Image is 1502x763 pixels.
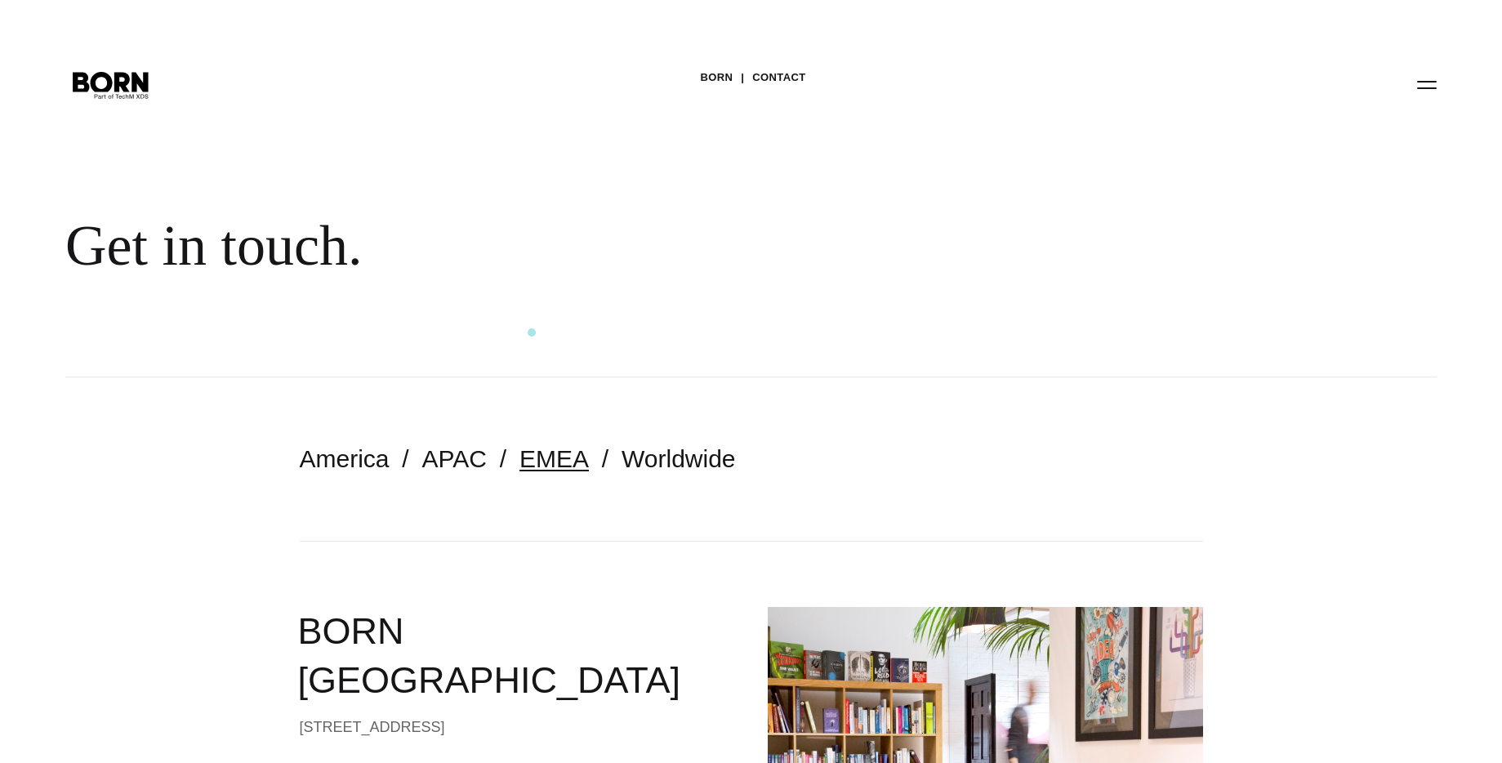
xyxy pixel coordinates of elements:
[300,445,390,472] a: America
[1407,67,1446,101] button: Open
[622,445,736,472] a: Worldwide
[298,607,735,706] h2: BORN [GEOGRAPHIC_DATA]
[65,212,996,279] div: Get in touch.
[300,715,735,739] div: [STREET_ADDRESS]
[519,445,589,472] a: EMEA
[752,65,805,90] a: Contact
[422,445,487,472] a: APAC
[700,65,733,90] a: BORN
